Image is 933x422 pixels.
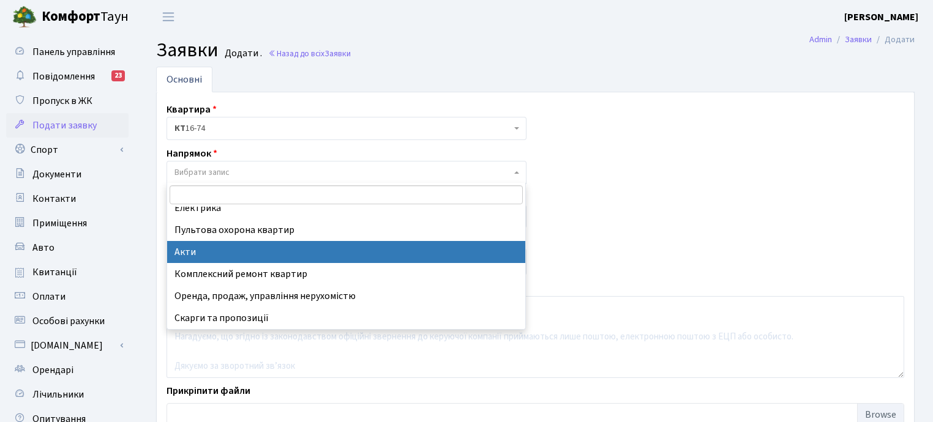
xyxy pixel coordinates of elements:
[32,45,115,59] span: Панель управління
[153,7,184,27] button: Переключити навігацію
[6,40,129,64] a: Панель управління
[156,36,219,64] span: Заявки
[167,146,217,161] label: Напрямок
[222,48,262,59] small: Додати .
[6,138,129,162] a: Спорт
[167,117,526,140] span: <b>КТ</b>&nbsp;&nbsp;&nbsp;&nbsp;16-74
[872,33,915,46] li: Додати
[32,388,84,401] span: Лічильники
[809,33,832,46] a: Admin
[32,265,77,279] span: Квитанції
[844,10,918,24] a: [PERSON_NAME]
[167,307,526,329] li: Скарги та пропозиції
[32,70,95,83] span: Повідомлення
[167,197,526,219] li: Електрика
[32,290,66,303] span: Оплати
[42,7,100,26] b: Комфорт
[845,33,872,46] a: Заявки
[6,260,129,284] a: Квитанції
[32,314,105,328] span: Особові рахунки
[167,219,526,241] li: Пультова охорона квартир
[12,5,37,29] img: logo.png
[6,284,129,309] a: Оплати
[324,48,351,59] span: Заявки
[42,7,129,28] span: Таун
[167,241,526,263] li: Акти
[174,122,185,135] b: КТ
[32,94,92,108] span: Пропуск в ЖК
[6,89,129,113] a: Пропуск в ЖК
[6,211,129,235] a: Приміщення
[167,263,526,285] li: Комплексний ремонт квартир
[167,285,526,307] li: Оренда, продаж, управління нерухомістю
[156,67,212,92] a: Основні
[174,166,230,179] span: Вибрати запис
[174,122,511,135] span: <b>КТ</b>&nbsp;&nbsp;&nbsp;&nbsp;16-74
[32,217,87,230] span: Приміщення
[6,333,129,358] a: [DOMAIN_NAME]
[6,358,129,382] a: Орендарі
[111,70,125,81] div: 23
[6,187,129,211] a: Контакти
[32,168,81,181] span: Документи
[6,113,129,138] a: Подати заявку
[268,48,351,59] a: Назад до всіхЗаявки
[6,162,129,187] a: Документи
[32,192,76,205] span: Контакти
[32,363,73,377] span: Орендарі
[32,241,54,254] span: Авто
[6,235,129,260] a: Авто
[6,382,129,407] a: Лічильники
[167,102,217,117] label: Квартира
[32,119,97,132] span: Подати заявку
[167,383,250,398] label: Прикріпити файли
[791,27,933,53] nav: breadcrumb
[6,64,129,89] a: Повідомлення23
[6,309,129,333] a: Особові рахунки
